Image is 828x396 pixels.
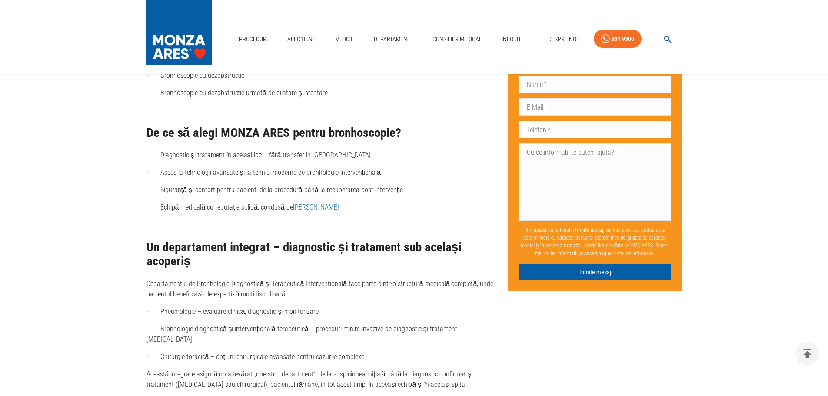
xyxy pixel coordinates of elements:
p: · Echipă medicală cu reputație solidă, condusă de [146,202,501,213]
h2: De ce să alegi MONZA ARES pentru bronhoscopie? [146,126,501,140]
p: · Bronhologie diagnostică și intervențională terapeutică – proceduri minim invazive de diagnostic... [146,324,501,345]
p: · Bronhoscopie cu dezobstrucție urmată de dilatare și stentare [146,88,501,98]
p: Departamentul de Bronhologie Diagnostică și Terapeutică Intervențională face parte dintr-o struct... [146,279,501,299]
h2: Un departament integrat – diagnostic și tratament sub același acoperiș [146,240,501,268]
p: · Siguranță și confort pentru pacient, de la procedură până la recuperarea post-intervenție [146,185,501,195]
a: Medici [330,30,358,48]
a: Proceduri [236,30,271,48]
button: Trimite mesaj [519,264,672,280]
div: 031 9300 [612,33,634,44]
a: Departamente [370,30,417,48]
p: · Chirurgie toracică – opțiuni chirurgicale avansate pentru cazurile complexe [146,352,501,362]
p: · Acces la tehnologii avansate și la tehnici moderne de bronhologie intervențională [146,167,501,178]
b: Trimite mesaj [574,227,603,233]
p: Această integrare asigură un adevărat „one stop department”: de la suspiciunea inițială până la d... [146,369,501,390]
a: 031 9300 [594,30,642,48]
a: Afecțiuni [284,30,318,48]
p: Prin apăsarea butonului , sunt de acord cu prelucrarea datelor mele cu caracter personal (ce pot ... [519,223,672,261]
button: delete [795,342,819,366]
a: [PERSON_NAME] [293,203,339,211]
a: Info Utile [498,30,532,48]
p: · Diagnostic și tratament în același loc – fără transfer în [GEOGRAPHIC_DATA] [146,150,501,160]
p: · Bronhoscopie cu dezobstrucție [146,70,501,81]
a: Consilier Medical [429,30,485,48]
a: Despre Noi [545,30,581,48]
p: · Pneumologie – evaluare clinică, diagnostic și monitorizare [146,306,501,317]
